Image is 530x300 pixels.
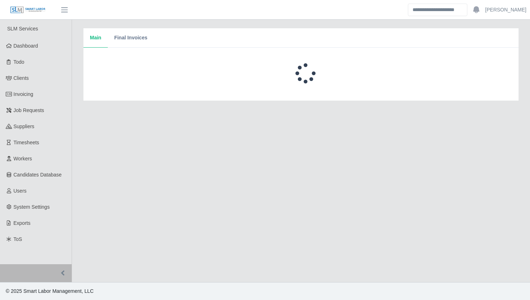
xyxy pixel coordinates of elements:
[83,28,108,48] button: Main
[14,236,22,242] span: ToS
[408,4,467,16] input: Search
[14,124,34,129] span: Suppliers
[14,188,27,194] span: Users
[14,156,32,161] span: Workers
[7,26,38,32] span: SLM Services
[108,28,154,48] button: Final Invoices
[14,140,39,145] span: Timesheets
[14,220,30,226] span: Exports
[14,59,24,65] span: Todo
[14,107,44,113] span: Job Requests
[485,6,526,14] a: [PERSON_NAME]
[14,91,33,97] span: Invoicing
[14,75,29,81] span: Clients
[14,172,62,178] span: Candidates Database
[6,288,93,294] span: © 2025 Smart Labor Management, LLC
[14,204,50,210] span: System Settings
[10,6,46,14] img: SLM Logo
[14,43,38,49] span: Dashboard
